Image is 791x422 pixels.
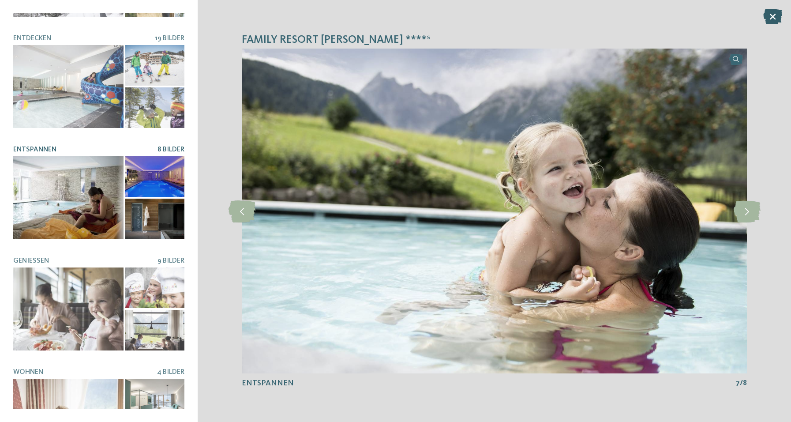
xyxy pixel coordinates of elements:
[13,35,51,42] span: Entdecken
[740,378,743,388] span: /
[242,49,747,373] img: Family Resort Rainer ****ˢ
[157,146,184,153] span: 8 Bilder
[13,146,56,153] span: Entspannen
[242,32,431,48] span: Family Resort [PERSON_NAME] ****ˢ
[743,378,747,388] span: 8
[13,369,43,376] span: Wohnen
[13,257,49,264] span: Genießen
[157,257,184,264] span: 9 Bilder
[157,369,184,376] span: 4 Bilder
[736,378,740,388] span: 7
[155,35,184,42] span: 19 Bilder
[242,379,294,387] span: Entspannen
